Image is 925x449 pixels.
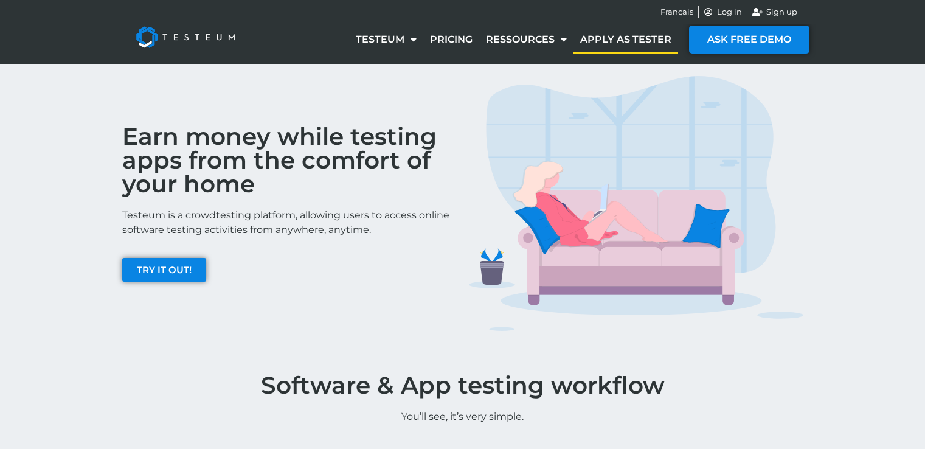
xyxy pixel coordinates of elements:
span: Sign up [763,6,797,18]
a: TRY IT OUT! [122,258,206,282]
span: TRY IT OUT! [137,265,192,274]
a: Ressources [479,26,573,54]
a: Pricing [423,26,479,54]
h2: Earn money while testing apps from the comfort of your home [122,125,457,196]
span: ASK FREE DEMO [707,35,791,44]
a: Testeum [349,26,423,54]
a: ASK FREE DEMO [689,26,809,54]
nav: Menu [349,26,678,54]
span: Log in [714,6,742,18]
h1: Software & App testing workflow [116,374,809,397]
a: Sign up [752,6,797,18]
a: Log in [704,6,743,18]
a: Français [660,6,693,18]
img: Testeum Logo - Application crowdtesting platform [122,13,249,61]
p: You’ll see, it’s very simple. [116,409,809,424]
a: Apply as tester [573,26,678,54]
p: Testeum is a crowdtesting platform, allowing users to access online software testing activities f... [122,208,457,237]
img: TESTERS IMG 1 [469,76,803,332]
